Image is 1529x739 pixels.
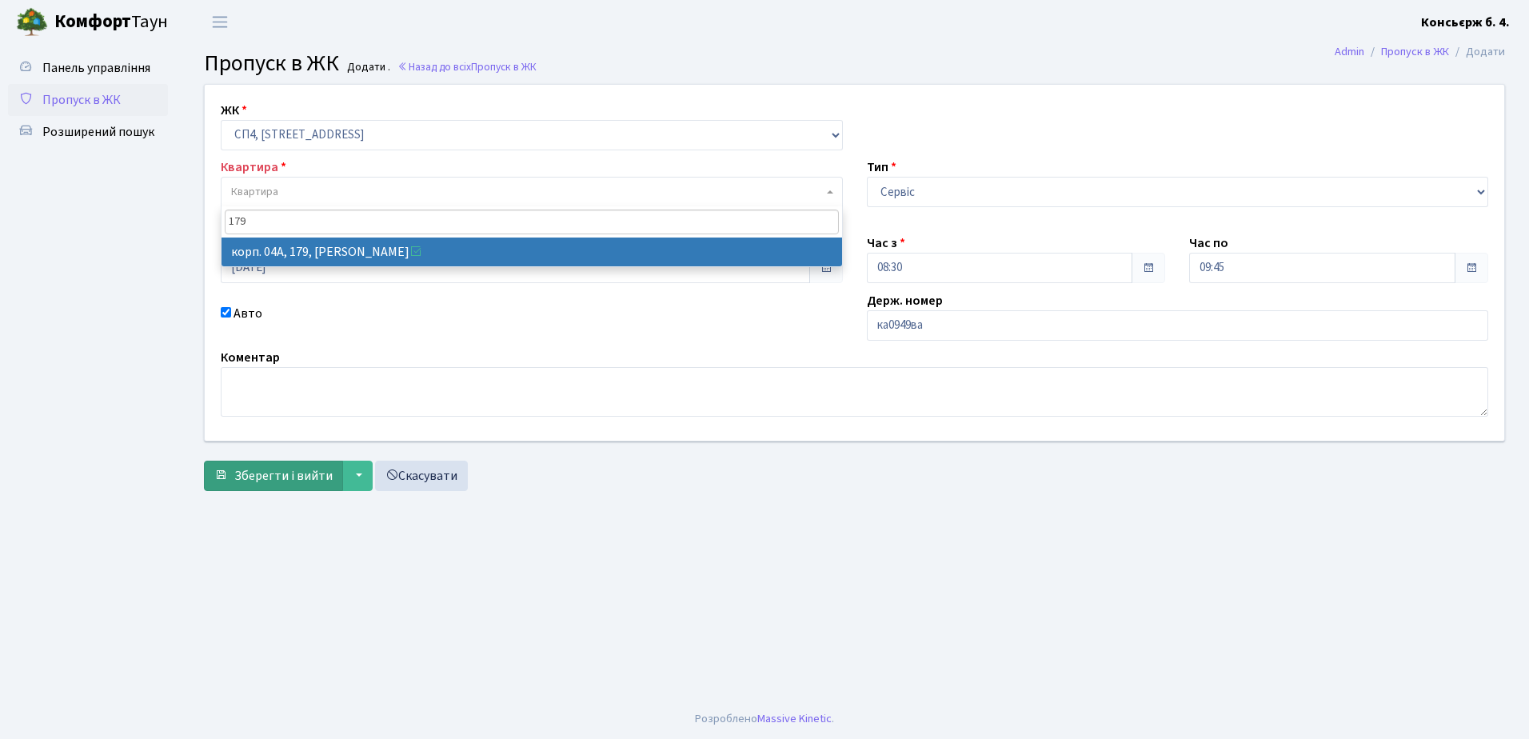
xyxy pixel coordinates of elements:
a: Розширений пошук [8,116,168,148]
a: Назад до всіхПропуск в ЖК [397,59,537,74]
label: Час з [867,234,905,253]
div: Розроблено . [695,710,834,728]
span: Таун [54,9,168,36]
span: Зберегти і вийти [234,467,333,485]
li: корп. 04А, 179, [PERSON_NAME] [222,238,842,266]
a: Пропуск в ЖК [1381,43,1449,60]
label: Коментар [221,348,280,367]
label: Час по [1189,234,1228,253]
label: Держ. номер [867,291,943,310]
span: Пропуск в ЖК [471,59,537,74]
b: Консьєрж б. 4. [1421,14,1510,31]
label: Авто [234,304,262,323]
a: Панель управління [8,52,168,84]
nav: breadcrumb [1311,35,1529,69]
a: Admin [1335,43,1364,60]
span: Панель управління [42,59,150,77]
span: Пропуск в ЖК [42,91,121,109]
label: Квартира [221,158,286,177]
li: Додати [1449,43,1505,61]
img: logo.png [16,6,48,38]
label: Тип [867,158,896,177]
a: Скасувати [375,461,468,491]
b: Комфорт [54,9,131,34]
button: Зберегти і вийти [204,461,343,491]
span: Розширений пошук [42,123,154,141]
a: Консьєрж б. 4. [1421,13,1510,32]
button: Переключити навігацію [200,9,240,35]
span: Пропуск в ЖК [204,47,339,79]
a: Massive Kinetic [757,710,832,727]
small: Додати . [344,61,390,74]
input: АА1234АА [867,310,1489,341]
span: Квартира [231,184,278,200]
label: ЖК [221,101,247,120]
a: Пропуск в ЖК [8,84,168,116]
